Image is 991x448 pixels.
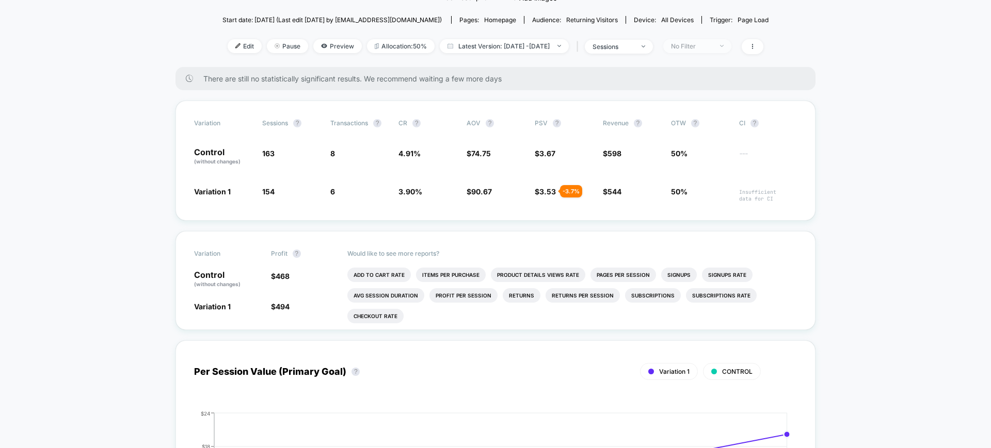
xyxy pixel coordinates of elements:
[691,119,699,127] button: ?
[603,119,629,127] span: Revenue
[739,151,797,165] span: ---
[293,119,301,127] button: ?
[634,119,642,127] button: ?
[330,187,335,196] span: 6
[398,149,421,158] span: 4.91 %
[398,187,422,196] span: 3.90 %
[471,149,491,158] span: 74.75
[412,119,421,127] button: ?
[486,119,494,127] button: ?
[275,43,280,48] img: end
[416,268,486,282] li: Items Per Purchase
[608,187,621,196] span: 544
[539,149,555,158] span: 3.67
[194,271,260,288] p: Control
[293,250,301,258] button: ?
[447,43,453,48] img: calendar
[722,368,753,375] span: CONTROL
[228,39,262,53] span: Edit
[267,39,308,53] span: Pause
[398,119,407,127] span: CR
[194,281,241,287] span: (without changes)
[276,302,290,311] span: 494
[459,16,516,24] div: Pages:
[491,268,585,282] li: Product Details Views Rate
[590,268,656,282] li: Pages Per Session
[557,45,561,47] img: end
[560,185,582,197] div: - 3.7 %
[626,16,701,24] span: Device:
[262,149,275,158] span: 163
[750,119,759,127] button: ?
[367,39,435,53] span: Allocation: 50%
[471,187,492,196] span: 90.67
[235,43,241,48] img: edit
[608,149,621,158] span: 598
[271,250,287,257] span: Profit
[686,288,757,303] li: Subscriptions Rate
[603,149,621,158] span: $
[467,149,491,158] span: $
[535,119,548,127] span: PSV
[539,187,556,196] span: 3.53
[330,149,335,158] span: 8
[625,288,681,303] li: Subscriptions
[262,119,288,127] span: Sessions
[553,119,561,127] button: ?
[201,410,210,416] tspan: $24
[574,39,585,54] span: |
[739,189,797,202] span: Insufficient data for CI
[739,119,796,127] span: CI
[603,187,621,196] span: $
[546,288,620,303] li: Returns Per Session
[671,187,688,196] span: 50%
[642,45,645,47] img: end
[276,272,290,280] span: 468
[671,42,712,50] div: No Filter
[222,16,442,24] span: Start date: [DATE] (Last edit [DATE] by [EMAIL_ADDRESS][DOMAIN_NAME])
[347,288,424,303] li: Avg Session Duration
[429,288,498,303] li: Profit Per Session
[535,149,555,158] span: $
[503,288,540,303] li: Returns
[194,158,241,164] span: (without changes)
[194,302,231,311] span: Variation 1
[375,43,379,49] img: rebalance
[351,368,360,376] button: ?
[566,16,618,24] span: Returning Visitors
[194,119,251,127] span: Variation
[661,16,694,24] span: all devices
[203,74,795,83] span: There are still no statistically significant results. We recommend waiting a few more days
[373,119,381,127] button: ?
[313,39,362,53] span: Preview
[467,187,492,196] span: $
[535,187,556,196] span: $
[671,119,728,127] span: OTW
[194,148,252,165] p: Control
[194,187,231,196] span: Variation 1
[347,250,797,257] p: Would like to see more reports?
[702,268,753,282] li: Signups Rate
[347,268,411,282] li: Add To Cart Rate
[720,45,724,47] img: end
[262,187,275,196] span: 154
[593,43,634,51] div: sessions
[484,16,516,24] span: homepage
[532,16,618,24] div: Audience:
[271,302,290,311] span: $
[347,309,404,323] li: Checkout Rate
[659,368,690,375] span: Variation 1
[661,268,697,282] li: Signups
[738,16,769,24] span: Page Load
[467,119,481,127] span: AOV
[710,16,769,24] div: Trigger:
[194,250,251,258] span: Variation
[330,119,368,127] span: Transactions
[440,39,569,53] span: Latest Version: [DATE] - [DATE]
[671,149,688,158] span: 50%
[271,272,290,280] span: $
